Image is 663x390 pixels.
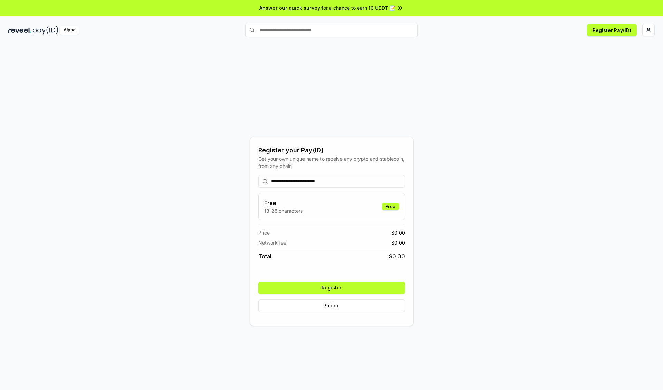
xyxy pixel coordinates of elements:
[258,239,286,246] span: Network fee
[258,145,405,155] div: Register your Pay(ID)
[587,24,637,36] button: Register Pay(ID)
[391,229,405,236] span: $ 0.00
[264,207,303,215] p: 13-25 characters
[382,203,399,210] div: Free
[264,199,303,207] h3: Free
[258,299,405,312] button: Pricing
[33,26,58,35] img: pay_id
[258,155,405,170] div: Get your own unique name to receive any crypto and stablecoin, from any chain
[391,239,405,246] span: $ 0.00
[60,26,79,35] div: Alpha
[258,229,270,236] span: Price
[321,4,395,11] span: for a chance to earn 10 USDT 📝
[389,252,405,260] span: $ 0.00
[8,26,31,35] img: reveel_dark
[258,282,405,294] button: Register
[258,252,271,260] span: Total
[259,4,320,11] span: Answer our quick survey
